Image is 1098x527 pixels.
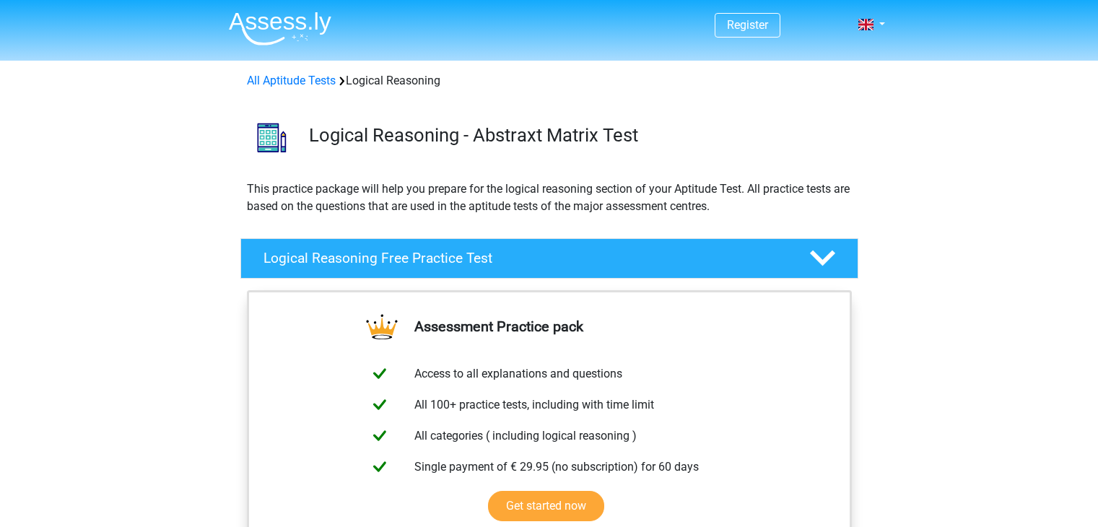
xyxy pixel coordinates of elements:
p: This practice package will help you prepare for the logical reasoning section of your Aptitude Te... [247,180,852,215]
a: Logical Reasoning Free Practice Test [235,238,864,279]
div: Logical Reasoning [241,72,858,90]
h3: Logical Reasoning - Abstraxt Matrix Test [309,124,847,147]
a: All Aptitude Tests [247,74,336,87]
a: Get started now [488,491,604,521]
img: Assessly [229,12,331,45]
h4: Logical Reasoning Free Practice Test [263,250,786,266]
img: logical reasoning [241,107,302,168]
a: Register [727,18,768,32]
